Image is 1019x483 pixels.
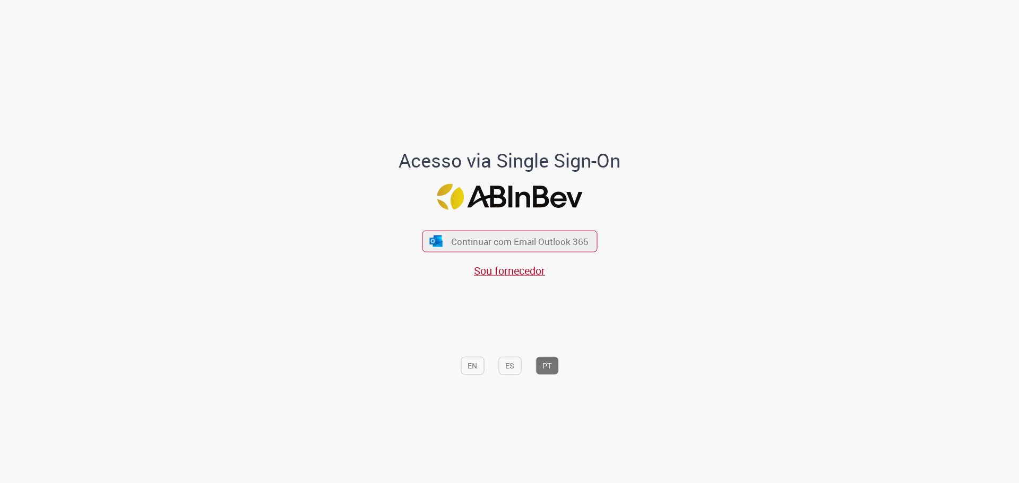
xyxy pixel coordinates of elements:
span: Continuar com Email Outlook 365 [451,235,589,248]
button: ícone Azure/Microsoft 360 Continuar com Email Outlook 365 [422,230,597,252]
a: Sou fornecedor [474,264,545,278]
h1: Acesso via Single Sign-On [362,150,657,171]
button: ES [498,356,521,374]
button: EN [461,356,484,374]
img: Logo ABInBev [437,183,582,209]
img: ícone Azure/Microsoft 360 [429,235,444,247]
button: PT [536,356,558,374]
